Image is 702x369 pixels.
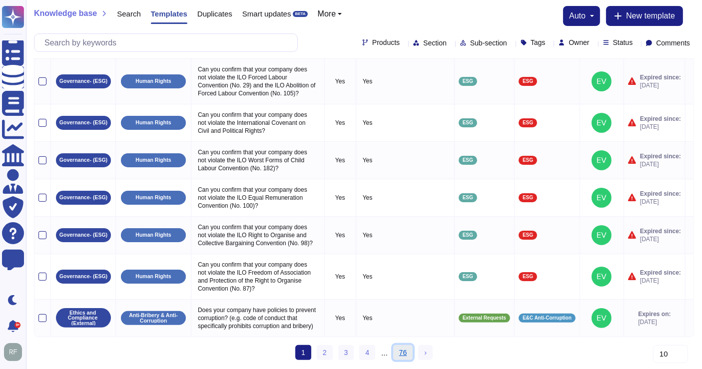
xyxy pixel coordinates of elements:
[329,314,352,322] p: Yes
[463,274,473,279] span: ESG
[656,39,690,46] span: Comments
[295,345,311,360] span: 1
[360,229,450,242] p: Yes
[640,235,681,243] span: [DATE]
[317,345,333,360] a: 2
[242,10,291,17] span: Smart updates
[640,123,681,131] span: [DATE]
[638,310,671,318] span: Expires on:
[463,120,473,125] span: ESG
[329,194,352,202] p: Yes
[523,79,533,84] span: ESG
[463,158,473,163] span: ESG
[569,12,594,20] button: auto
[59,232,107,238] p: Governance- (ESG)
[195,146,320,175] p: Can you confirm that your company does not violate the ILO Worst Forms of Child Labour Convention...
[640,227,681,235] span: Expired since:
[293,11,307,17] div: BETA
[329,119,352,127] p: Yes
[318,10,336,18] span: More
[135,120,171,125] p: Human Rights
[523,316,572,321] span: E&C Anti-Corruption
[195,108,320,137] p: Can you confirm that your company does not violate the International Covenant on Civil and Politi...
[59,274,107,279] p: Governance- (ESG)
[523,233,533,238] span: ESG
[195,258,320,295] p: Can you confirm that your company does not violate the ILO Freedom of Association and Protection ...
[592,71,612,91] img: user
[523,274,533,279] span: ESG
[592,188,612,208] img: user
[360,312,450,325] p: Yes
[360,116,450,129] p: Yes
[329,273,352,281] p: Yes
[135,274,171,279] p: Human Rights
[640,198,681,206] span: [DATE]
[195,221,320,250] p: Can you confirm that your company does not violate the ILO Right to Organise and Collective Barga...
[329,231,352,239] p: Yes
[195,63,320,100] p: Can you confirm that your company does not violate the ILO Forced Labour Convention (No. 29) and ...
[463,233,473,238] span: ESG
[124,313,182,323] p: Anti-Bribery & Anti-Corruption
[569,12,586,20] span: auto
[606,6,683,26] button: New template
[640,115,681,123] span: Expired since:
[640,73,681,81] span: Expired since:
[360,270,450,283] p: Yes
[640,277,681,285] span: [DATE]
[523,120,533,125] span: ESG
[318,10,342,18] button: More
[470,39,507,46] span: Sub-section
[360,154,450,167] p: Yes
[569,39,589,46] span: Owner
[151,10,187,17] span: Templates
[463,316,506,321] span: External Requests
[360,75,450,88] p: Yes
[59,78,107,84] p: Governance- (ESG)
[195,304,320,333] p: Does your company have policies to prevent corruption? (e.g. code of conduct that specifically pr...
[372,39,400,46] span: Products
[463,195,473,200] span: ESG
[638,318,671,326] span: [DATE]
[4,343,22,361] img: user
[195,183,320,212] p: Can you confirm that your company does not violate the ILO Equal Remuneration Convention (No. 100)?
[329,77,352,85] p: Yes
[329,156,352,164] p: Yes
[117,10,141,17] span: Search
[523,158,533,163] span: ESG
[14,322,20,328] div: 9+
[592,150,612,170] img: user
[592,225,612,245] img: user
[135,232,171,238] p: Human Rights
[197,10,232,17] span: Duplicates
[59,157,107,163] p: Governance- (ESG)
[393,345,413,360] a: 76
[34,9,97,17] span: Knowledge base
[135,195,171,200] p: Human Rights
[424,349,427,357] span: ›
[59,195,107,200] p: Governance- (ESG)
[360,191,450,204] p: Yes
[640,160,681,168] span: [DATE]
[135,78,171,84] p: Human Rights
[59,310,107,326] p: Ethics and Compliance (External)
[626,12,675,20] span: New template
[640,81,681,89] span: [DATE]
[39,34,297,51] input: Search by keywords
[381,345,388,361] div: ...
[640,190,681,198] span: Expired since:
[59,120,107,125] p: Governance- (ESG)
[523,195,533,200] span: ESG
[531,39,546,46] span: Tags
[640,152,681,160] span: Expired since:
[640,269,681,277] span: Expired since:
[423,39,447,46] span: Section
[2,341,29,363] button: user
[359,345,375,360] a: 4
[463,79,473,84] span: ESG
[135,157,171,163] p: Human Rights
[338,345,354,360] a: 3
[592,113,612,133] img: user
[613,39,633,46] span: Status
[592,308,612,328] img: user
[592,267,612,287] img: user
